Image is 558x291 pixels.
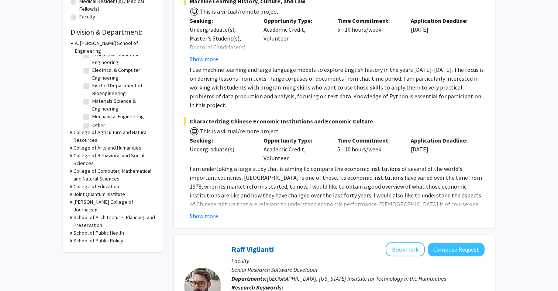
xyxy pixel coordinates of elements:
h3: College of Agriculture and Natural Resources [73,129,155,144]
div: Undergraduate(s) [190,145,252,154]
h3: A. [PERSON_NAME] School of Engineering [75,39,155,55]
p: I use machine learning and large language models to explore English history in the years [DATE]-[... [190,65,485,109]
p: Seeking: [190,16,252,25]
div: 5 - 10 hours/week [332,136,406,162]
h3: College of Education [73,183,119,190]
span: This is a virtual/remote project [199,8,279,15]
p: Time Commitment: [337,136,400,145]
p: Time Commitment: [337,16,400,25]
button: Show more [190,55,218,63]
iframe: Chat [6,258,31,285]
a: Raff Viglianti [231,245,274,254]
h3: School of Architecture, Planning, and Preservation [73,214,155,229]
button: Add Raff Viglianti to Bookmarks [386,242,425,256]
span: This is a virtual/remote project [199,127,279,135]
h3: College of Arts and Humanities [73,144,141,152]
b: Departments: [231,275,267,282]
p: Opportunity Type: [263,16,326,25]
span: [GEOGRAPHIC_DATA], [US_STATE] Institute for Technology in the Humanities [267,275,446,282]
p: Seeking: [190,136,252,145]
label: Faculty [79,13,95,21]
label: Fischell Department of Bioengineering [92,82,154,97]
p: Application Deadline: [411,16,473,25]
span: Characterizing Chinese Economic Institutions and Economic Culture [184,117,485,126]
div: Academic Credit, Volunteer [258,136,332,162]
h3: School of Public Policy [73,237,123,245]
button: Show more [190,211,218,220]
div: 5 - 10 hours/week [332,16,406,63]
label: Materials Science & Engineering [92,97,154,113]
p: Senior Research Software Developer [231,265,485,274]
h3: Joint Quantum Institute [73,190,125,198]
label: Electrical & Computer Engineering [92,66,154,82]
b: Research Keywords: [231,284,283,291]
h3: College of Behavioral and Social Sciences [73,152,155,167]
div: Academic Credit, Volunteer [258,16,332,63]
div: [DATE] [405,16,479,63]
div: [DATE] [405,136,479,162]
p: Opportunity Type: [263,136,326,145]
label: Other [92,122,105,129]
p: I am undertaking a large study that is aiming to compare the economic institutions of several of ... [190,164,485,217]
h3: [PERSON_NAME] College of Journalism [73,198,155,214]
h2: Division & Department: [70,28,155,36]
div: Undergraduate(s), Master's Student(s), Doctoral Candidate(s) (PhD, MD, DMD, PharmD, etc.) [190,25,252,69]
h3: College of Computer, Mathematical and Natural Sciences [73,167,155,183]
button: Compose Request to Raff Viglianti [428,243,485,256]
h3: School of Public Health [73,229,124,237]
p: Application Deadline: [411,136,473,145]
label: Civil & Environmental Engineering [92,51,154,66]
p: Faculty [231,256,485,265]
label: Mechanical Engineering [92,113,144,120]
